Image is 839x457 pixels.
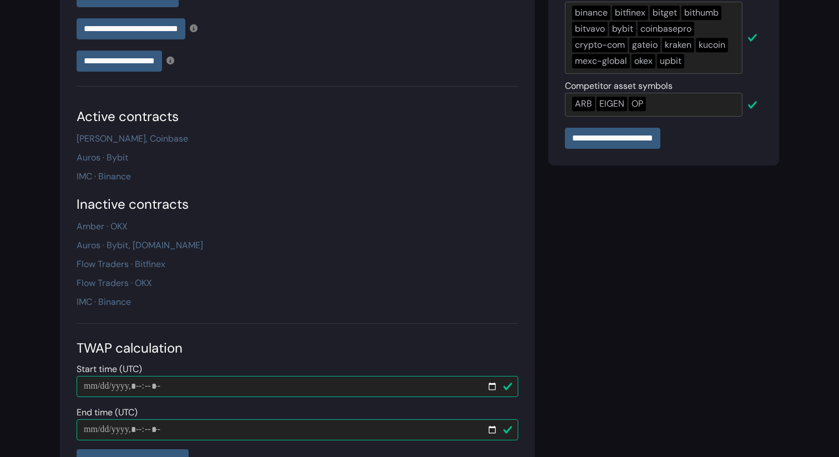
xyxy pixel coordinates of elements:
a: IMC · Binance [77,296,131,308]
a: Flow Traders · OKX [77,277,152,289]
label: Start time (UTC) [77,363,142,376]
div: Active contracts [77,107,518,127]
a: Amber · OKX [77,220,128,232]
div: upbit [657,54,684,68]
div: coinbasepro [638,22,694,36]
div: OP [629,97,646,111]
div: mexc-global [572,54,630,68]
div: kraken [662,38,694,52]
div: bitget [650,6,680,20]
a: Auros · Bybit [77,152,128,163]
a: Auros · Bybit, [DOMAIN_NAME] [77,239,203,251]
div: crypto-com [572,38,628,52]
div: Inactive contracts [77,194,518,214]
div: gateio [629,38,660,52]
a: Flow Traders · Bitfinex [77,258,165,270]
div: bitvavo [572,22,608,36]
a: IMC · Binance [77,170,131,182]
div: okex [631,54,655,68]
label: Competitor asset symbols [565,79,673,93]
div: bybit [609,22,636,36]
a: [PERSON_NAME], Coinbase [77,133,188,144]
div: TWAP calculation [77,338,518,358]
div: bitfinex [612,6,648,20]
div: binance [572,6,610,20]
div: bithumb [681,6,721,20]
div: kucoin [696,38,728,52]
div: EIGEN [597,97,627,111]
div: ARB [572,97,595,111]
label: End time (UTC) [77,406,138,419]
